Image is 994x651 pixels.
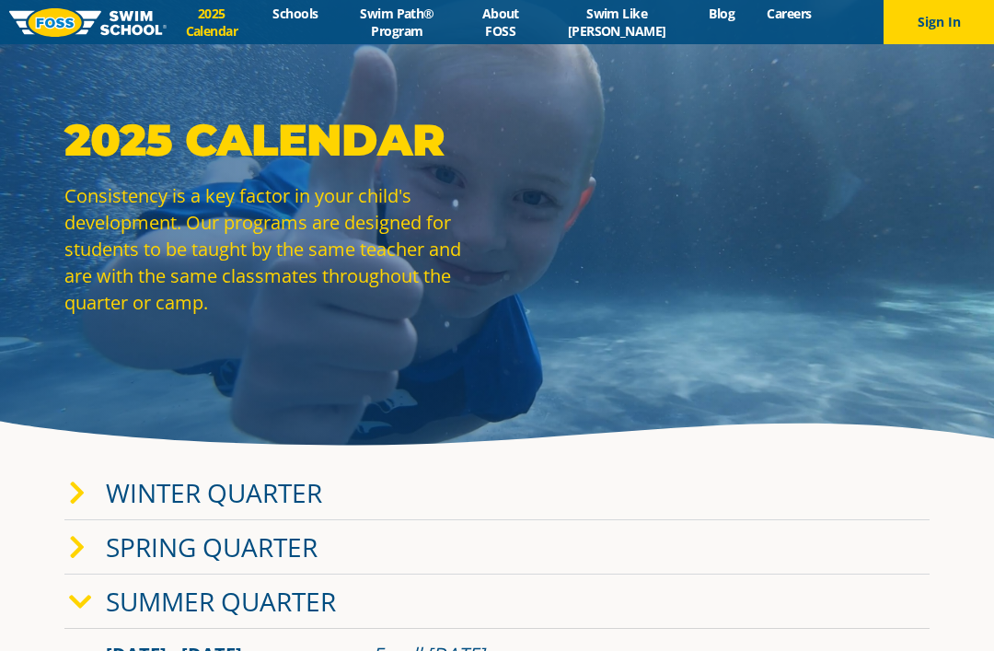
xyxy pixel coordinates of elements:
strong: 2025 Calendar [64,113,445,167]
img: FOSS Swim School Logo [9,8,167,37]
a: About FOSS [460,5,540,40]
a: 2025 Calendar [167,5,257,40]
a: Swim Like [PERSON_NAME] [540,5,693,40]
a: Schools [257,5,334,22]
a: Blog [693,5,751,22]
a: Summer Quarter [106,584,336,619]
a: Spring Quarter [106,529,318,564]
a: Winter Quarter [106,475,322,510]
p: Consistency is a key factor in your child's development. Our programs are designed for students t... [64,182,488,316]
a: Swim Path® Program [334,5,460,40]
a: Careers [751,5,827,22]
